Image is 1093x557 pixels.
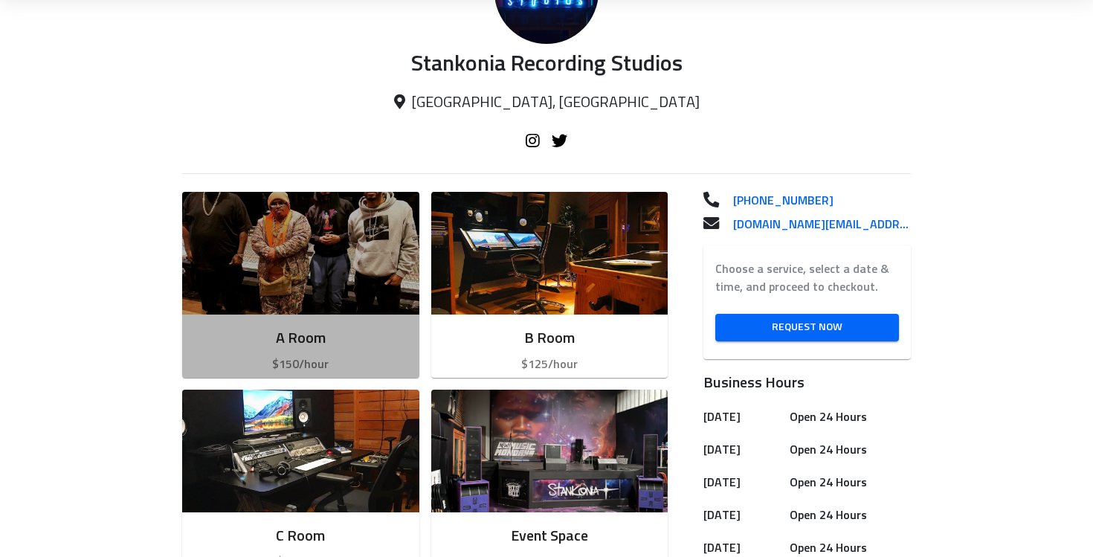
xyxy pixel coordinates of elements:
[703,371,911,395] h6: Business Hours
[194,355,407,373] p: $150/hour
[703,440,784,460] h6: [DATE]
[727,318,887,337] span: Request Now
[721,192,911,210] a: [PHONE_NUMBER]
[715,260,899,296] label: Choose a service, select a date & time, and proceed to checkout.
[194,524,407,548] h6: C Room
[431,192,668,315] img: Room image
[182,94,911,112] p: [GEOGRAPHIC_DATA], [GEOGRAPHIC_DATA]
[443,355,657,373] p: $125/hour
[790,505,905,526] h6: Open 24 Hours
[194,326,407,350] h6: A Room
[182,192,419,378] button: A Room$150/hour
[715,314,899,341] a: Request Now
[790,440,905,460] h6: Open 24 Hours
[790,472,905,493] h6: Open 24 Hours
[703,407,784,428] h6: [DATE]
[443,326,657,350] h6: B Room
[703,505,784,526] h6: [DATE]
[721,216,911,234] a: [DOMAIN_NAME][EMAIL_ADDRESS][DOMAIN_NAME]
[431,390,668,512] img: Room image
[790,407,905,428] h6: Open 24 Hours
[443,524,657,548] h6: Event Space
[182,51,911,79] p: Stankonia Recording Studios
[431,192,668,378] button: B Room$125/hour
[182,390,419,512] img: Room image
[182,192,419,315] img: Room image
[703,472,784,493] h6: [DATE]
